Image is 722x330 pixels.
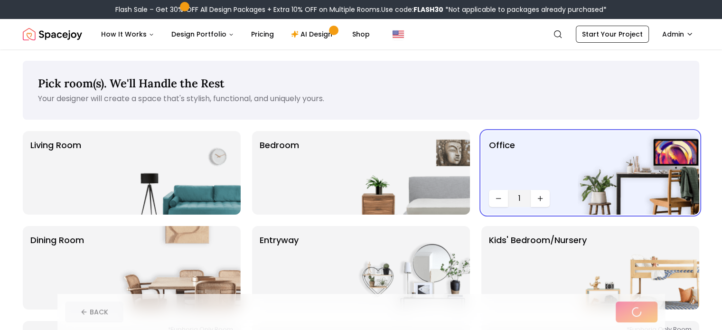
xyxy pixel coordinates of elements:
[656,26,699,43] button: Admin
[531,190,550,207] button: Increase quantity
[23,25,82,44] img: Spacejoy Logo
[348,226,470,310] img: entryway
[489,190,508,207] button: Decrease quantity
[94,25,377,44] nav: Main
[578,226,699,310] img: Kids' Bedroom/Nursery
[38,93,684,104] p: Your designer will create a space that's stylish, functional, and uniquely yours.
[23,19,699,49] nav: Global
[578,131,699,215] img: Office
[119,131,241,215] img: Living Room
[119,226,241,310] img: Dining Room
[443,5,607,14] span: *Not applicable to packages already purchased*
[115,5,607,14] div: Flash Sale – Get 30% OFF All Design Packages + Extra 10% OFF on Multiple Rooms.
[94,25,162,44] button: How It Works
[393,28,404,40] img: United States
[244,25,281,44] a: Pricing
[283,25,343,44] a: AI Design
[576,26,649,43] a: Start Your Project
[23,25,82,44] a: Spacejoy
[38,76,225,91] span: Pick room(s). We'll Handle the Rest
[260,139,299,207] p: Bedroom
[512,193,527,204] span: 1
[30,139,81,207] p: Living Room
[489,139,515,186] p: Office
[164,25,242,44] button: Design Portfolio
[413,5,443,14] b: FLASH30
[30,234,84,302] p: Dining Room
[348,131,470,215] img: Bedroom
[345,25,377,44] a: Shop
[489,234,587,302] p: Kids' Bedroom/Nursery
[381,5,443,14] span: Use code:
[260,234,299,302] p: entryway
